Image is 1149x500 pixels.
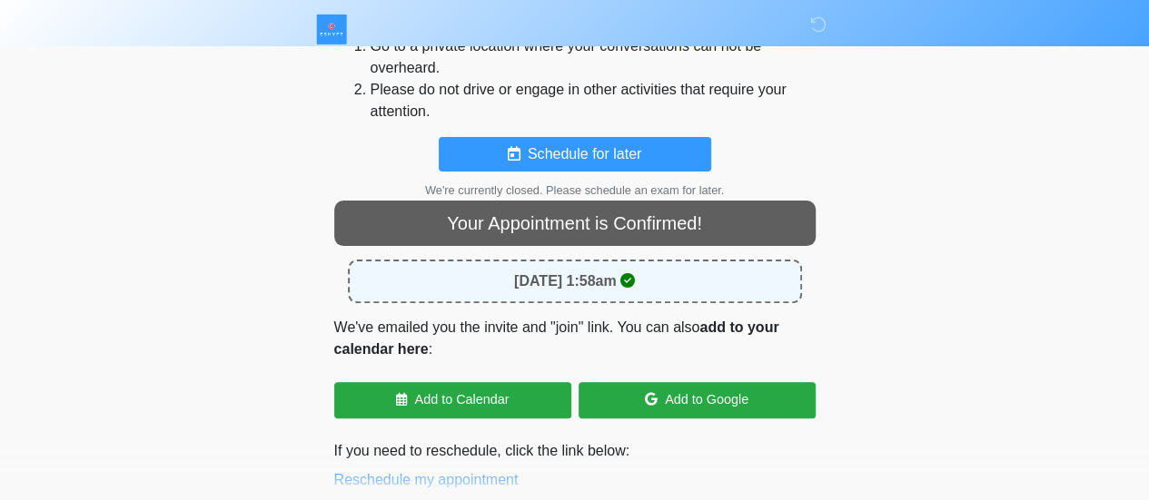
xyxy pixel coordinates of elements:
button: Schedule for later [439,137,711,172]
p: We've emailed you the invite and "join" link. You can also : [334,317,816,360]
div: Your Appointment is Confirmed! [334,201,816,246]
li: Please do not drive or engage in other activities that require your attention. [371,79,816,123]
small: We're currently closed. Please schedule an exam for later. [425,183,724,197]
button: Reschedule my appointment [334,469,519,491]
a: Add to Calendar [334,382,571,418]
strong: [DATE] 1:58am [514,273,617,289]
img: ESHYFT Logo [316,14,347,44]
p: If you need to reschedule, click the link below: [334,440,816,491]
a: Add to Google [579,382,816,418]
